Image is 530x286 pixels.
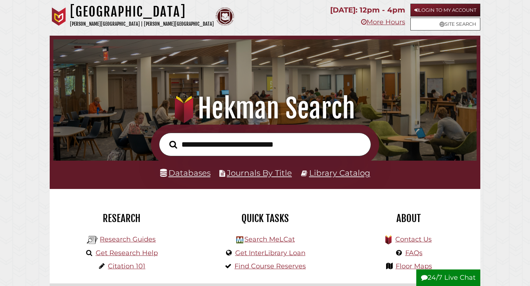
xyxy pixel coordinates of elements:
[70,4,214,20] h1: [GEOGRAPHIC_DATA]
[199,212,331,225] h2: Quick Tasks
[410,18,480,31] a: Site Search
[309,168,370,178] a: Library Catalog
[405,249,423,257] a: FAQs
[70,20,214,28] p: [PERSON_NAME][GEOGRAPHIC_DATA] | [PERSON_NAME][GEOGRAPHIC_DATA]
[361,18,405,26] a: More Hours
[100,235,156,243] a: Research Guides
[169,140,177,149] i: Search
[244,235,295,243] a: Search MeLCat
[160,168,211,178] a: Databases
[396,262,432,270] a: Floor Maps
[330,4,405,17] p: [DATE]: 12pm - 4pm
[235,249,305,257] a: Get InterLibrary Loan
[234,262,306,270] a: Find Course Reserves
[395,235,432,243] a: Contact Us
[108,262,145,270] a: Citation 101
[236,236,243,243] img: Hekman Library Logo
[342,212,475,225] h2: About
[50,7,68,26] img: Calvin University
[216,7,234,26] img: Calvin Theological Seminary
[96,249,158,257] a: Get Research Help
[61,92,469,125] h1: Hekman Search
[166,139,181,151] button: Search
[410,4,480,17] a: Login to My Account
[55,212,188,225] h2: Research
[87,235,98,246] img: Hekman Library Logo
[227,168,292,178] a: Journals By Title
